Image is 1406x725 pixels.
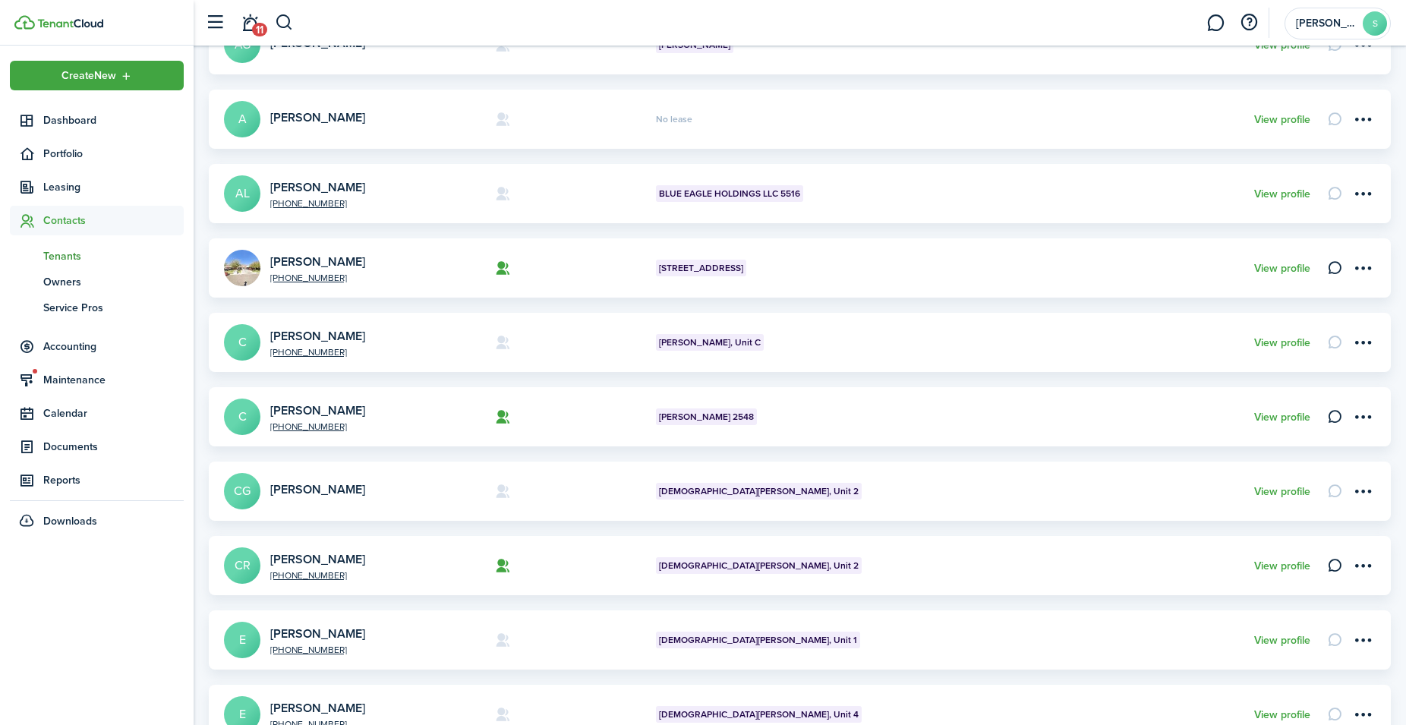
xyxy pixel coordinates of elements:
[270,402,365,419] a: [PERSON_NAME]
[1254,114,1310,126] a: View profile
[270,699,365,717] a: [PERSON_NAME]
[224,175,260,212] a: AL
[37,19,103,28] img: TenantCloud
[1201,4,1230,43] a: Messaging
[659,708,859,721] span: [DEMOGRAPHIC_DATA][PERSON_NAME], Unit 4
[1254,411,1310,424] a: View profile
[1236,10,1262,36] button: Open resource center
[252,23,267,36] span: 11
[659,559,859,572] span: [DEMOGRAPHIC_DATA][PERSON_NAME], Unit 2
[43,472,184,488] span: Reports
[275,10,294,36] button: Search
[270,422,484,431] a: [PHONE_NUMBER]
[1254,635,1310,647] a: View profile
[1296,18,1357,29] span: Sandra
[270,645,484,654] a: [PHONE_NUMBER]
[10,295,184,320] a: Service Pros
[1350,627,1376,653] button: Open menu
[43,372,184,388] span: Maintenance
[1254,486,1310,498] a: View profile
[270,625,365,642] a: [PERSON_NAME]
[270,253,365,270] a: [PERSON_NAME]
[656,115,692,124] span: No lease
[1254,337,1310,349] a: View profile
[224,101,260,137] a: A
[1254,188,1310,200] a: View profile
[270,550,365,568] a: [PERSON_NAME]
[659,633,857,647] span: [DEMOGRAPHIC_DATA][PERSON_NAME], Unit 1
[1350,106,1376,132] button: Open menu
[659,187,800,200] span: BLUE EAGLE HOLDINGS LLC 5516
[43,513,97,529] span: Downloads
[270,571,484,580] a: [PHONE_NUMBER]
[659,484,859,498] span: [DEMOGRAPHIC_DATA][PERSON_NAME], Unit 2
[235,4,264,43] a: Notifications
[1350,553,1376,578] button: Open menu
[10,106,184,135] a: Dashboard
[1363,11,1387,36] avatar-text: S
[270,273,484,282] a: [PHONE_NUMBER]
[1254,709,1310,721] a: View profile
[1350,329,1376,355] button: Open menu
[270,178,365,196] a: [PERSON_NAME]
[1350,255,1376,281] button: Open menu
[43,213,184,229] span: Contacts
[1254,560,1310,572] a: View profile
[270,327,365,345] a: [PERSON_NAME]
[14,15,35,30] img: TenantCloud
[270,199,484,208] a: [PHONE_NUMBER]
[43,112,184,128] span: Dashboard
[43,274,184,290] span: Owners
[10,465,184,495] a: Reports
[1350,404,1376,430] button: Open menu
[200,8,229,37] button: Open sidebar
[270,109,365,126] a: [PERSON_NAME]
[1254,263,1310,275] a: View profile
[43,339,184,355] span: Accounting
[43,405,184,421] span: Calendar
[10,269,184,295] a: Owners
[61,71,116,81] span: Create New
[43,439,184,455] span: Documents
[224,547,260,584] a: CR
[1350,478,1376,504] button: Open menu
[224,399,260,435] a: C
[43,146,184,162] span: Portfolio
[659,261,743,275] span: [STREET_ADDRESS]
[10,243,184,269] a: Tenants
[659,410,754,424] span: [PERSON_NAME] 2548
[224,622,260,658] a: E
[1350,181,1376,206] button: Open menu
[224,324,260,361] a: C
[224,250,260,286] img: BRENDA SANDOVAL
[659,336,761,349] span: [PERSON_NAME], Unit C
[43,248,184,264] span: Tenants
[270,481,365,498] a: [PERSON_NAME]
[224,473,260,509] a: CG
[270,348,484,357] a: [PHONE_NUMBER]
[43,179,184,195] span: Leasing
[10,61,184,90] button: Open menu
[43,300,184,316] span: Service Pros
